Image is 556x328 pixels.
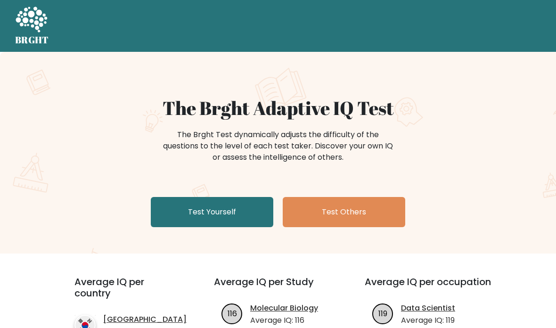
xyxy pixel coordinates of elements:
[250,315,318,326] p: Average IQ: 116
[227,308,237,319] text: 116
[401,315,455,326] p: Average IQ: 119
[48,97,508,120] h1: The Brght Adaptive IQ Test
[160,129,396,163] div: The Brght Test dynamically adjusts the difficulty of the questions to the level of each test take...
[401,303,455,314] a: Data Scientist
[250,303,318,314] a: Molecular Biology
[15,4,49,48] a: BRGHT
[214,276,342,299] h3: Average IQ per Study
[283,197,405,227] a: Test Others
[15,34,49,46] h5: BRGHT
[151,197,273,227] a: Test Yourself
[365,276,493,299] h3: Average IQ per occupation
[378,308,387,319] text: 119
[74,276,180,310] h3: Average IQ per country
[103,314,187,325] a: [GEOGRAPHIC_DATA]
